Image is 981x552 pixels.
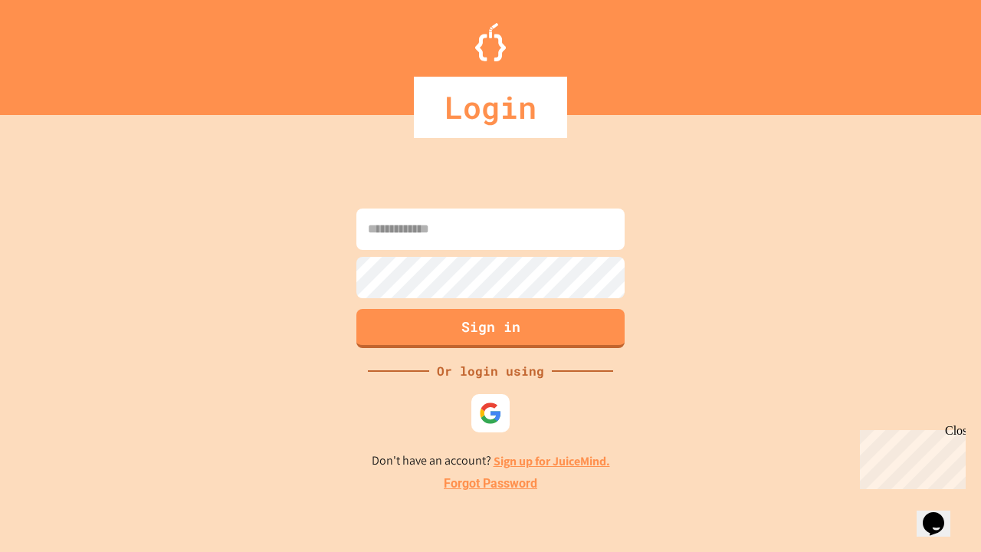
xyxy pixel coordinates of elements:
img: Logo.svg [475,23,506,61]
img: google-icon.svg [479,402,502,425]
a: Forgot Password [444,475,537,493]
button: Sign in [356,309,625,348]
div: Login [414,77,567,138]
a: Sign up for JuiceMind. [494,453,610,469]
iframe: chat widget [854,424,966,489]
p: Don't have an account? [372,452,610,471]
div: Or login using [429,362,552,380]
div: Chat with us now!Close [6,6,106,97]
iframe: chat widget [917,491,966,537]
